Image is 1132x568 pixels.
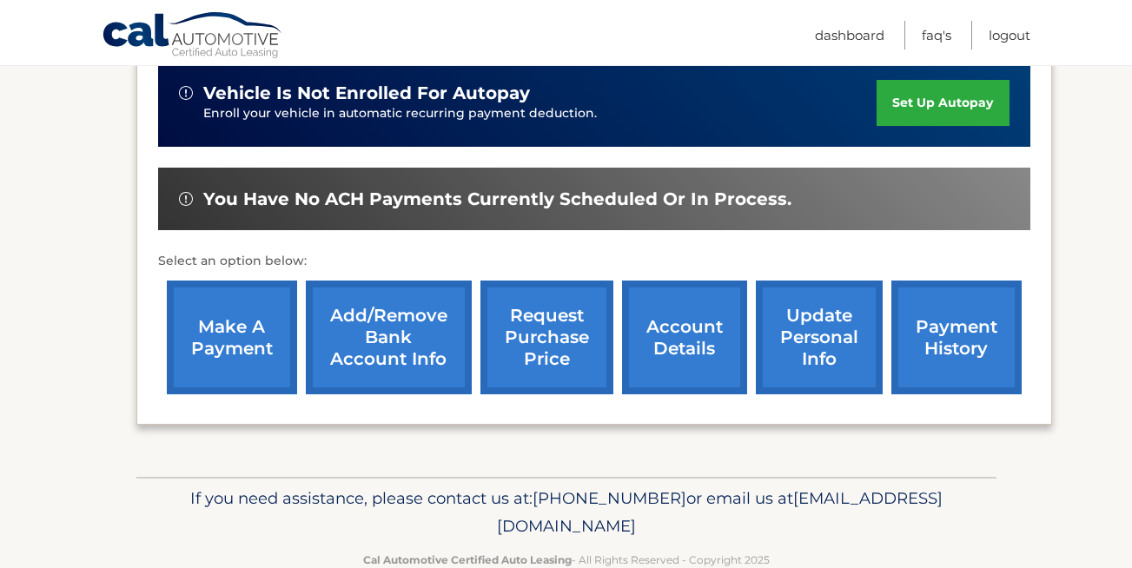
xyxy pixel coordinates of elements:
a: set up autopay [877,80,1009,126]
span: [PHONE_NUMBER] [533,488,686,508]
a: Cal Automotive [102,11,284,62]
a: Logout [989,21,1030,50]
a: FAQ's [922,21,951,50]
span: [EMAIL_ADDRESS][DOMAIN_NAME] [497,488,943,536]
strong: Cal Automotive Certified Auto Leasing [363,553,572,566]
a: account details [622,281,747,394]
span: You have no ACH payments currently scheduled or in process. [203,188,791,210]
a: update personal info [756,281,883,394]
a: payment history [891,281,1022,394]
p: If you need assistance, please contact us at: or email us at [148,485,985,540]
a: Dashboard [815,21,884,50]
a: make a payment [167,281,297,394]
p: Select an option below: [158,251,1030,272]
a: Add/Remove bank account info [306,281,472,394]
img: alert-white.svg [179,86,193,100]
img: alert-white.svg [179,192,193,206]
span: vehicle is not enrolled for autopay [203,83,530,104]
p: Enroll your vehicle in automatic recurring payment deduction. [203,104,877,123]
a: request purchase price [480,281,613,394]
